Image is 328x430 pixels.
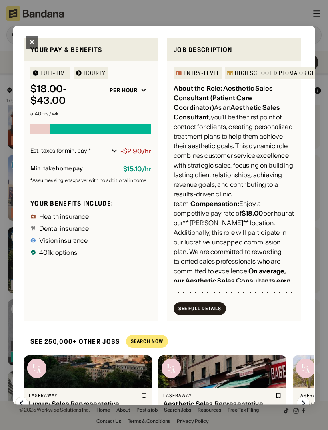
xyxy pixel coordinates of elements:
[174,104,280,121] div: Aesthetic Sales Consultant,
[296,359,315,378] img: LaserAway logo
[131,339,163,344] div: Search Now
[24,331,120,352] div: See 250,000+ other jobs
[297,397,310,410] img: Right Arrow
[178,306,221,311] div: See Full Details
[15,397,28,410] img: Left Arrow
[242,210,263,218] div: $18.00
[190,200,239,208] div: Compensation:
[174,85,273,112] div: About the Role: Aesthetic Sales Consultant (Patient Care Coordinator)
[174,45,294,55] div: Job Description
[235,71,319,76] div: High School Diploma or GED
[29,400,139,408] div: Luxury Sales Representative
[120,147,151,155] div: -$2.90/hr
[39,237,88,244] div: Vision insurance
[162,359,181,378] img: LaserAway logo
[29,392,139,399] div: LaserAway
[30,84,102,107] div: $ 18.00 - $43.00
[84,71,106,76] div: HOURLY
[163,392,274,399] div: LaserAway
[30,200,151,208] div: Your benefits include:
[39,213,89,220] div: Health insurance
[39,225,89,232] div: Dental insurance
[40,71,68,76] div: Full-time
[123,166,151,173] div: $ 15.10 / hr
[30,147,108,155] div: Est. taxes for min. pay *
[184,71,220,76] div: Entry-Level
[30,45,151,55] div: Your pay & benefits
[110,87,138,94] div: Per hour
[30,111,151,116] div: at 40 hrs / wk
[39,249,77,256] div: 401k options
[30,166,117,173] div: Min. take home pay
[174,84,294,324] div: As an you’ll be the first point of contact for clients, creating personalized treatment plans to ...
[30,178,151,183] div: Assumes single taxpayer with no additional income
[163,400,274,408] div: Aesthetic Sales Representative
[27,359,46,378] img: LaserAway logo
